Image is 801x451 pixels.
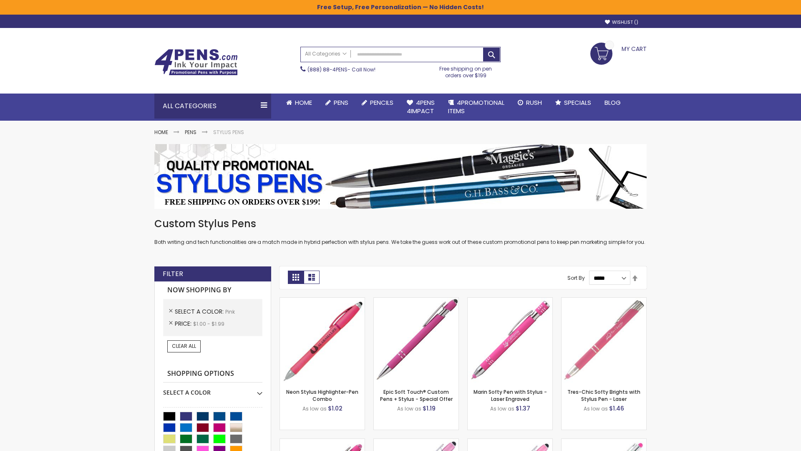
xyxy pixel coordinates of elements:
[474,388,547,402] a: Marin Softy Pen with Stylus - Laser Engraved
[374,297,458,304] a: 4P-MS8B-Pink
[598,94,627,112] a: Blog
[288,271,304,284] strong: Grid
[355,94,400,112] a: Pencils
[431,62,501,79] div: Free shipping on pen orders over $199
[286,388,358,402] a: Neon Stylus Highlighter-Pen Combo
[163,383,262,397] div: Select A Color
[562,297,646,304] a: Tres-Chic Softy Brights with Stylus Pen - Laser-Pink
[154,144,647,209] img: Stylus Pens
[154,94,271,119] div: All Categories
[175,307,225,316] span: Select A Color
[567,274,585,281] label: Sort By
[163,365,262,383] strong: Shopping Options
[301,47,351,61] a: All Categories
[167,340,201,352] a: Clear All
[185,129,196,136] a: Pens
[562,298,646,383] img: Tres-Chic Softy Brights with Stylus Pen - Laser-Pink
[307,66,375,73] span: - Call Now!
[380,388,453,402] a: Epic Soft Touch® Custom Pens + Stylus - Special Offer
[423,404,436,413] span: $1.19
[567,388,640,402] a: Tres-Chic Softy Brights with Stylus Pen - Laser
[468,438,552,446] a: Ellipse Stylus Pen - ColorJet-Pink
[397,405,421,412] span: As low as
[154,129,168,136] a: Home
[319,94,355,112] a: Pens
[468,297,552,304] a: Marin Softy Pen with Stylus - Laser Engraved-Pink
[172,342,196,350] span: Clear All
[605,98,621,107] span: Blog
[175,319,193,328] span: Price
[302,405,327,412] span: As low as
[213,129,244,136] strong: Stylus Pens
[468,298,552,383] img: Marin Softy Pen with Stylus - Laser Engraved-Pink
[280,94,319,112] a: Home
[516,404,530,413] span: $1.37
[448,98,504,115] span: 4PROMOTIONAL ITEMS
[511,94,549,112] a: Rush
[280,438,365,446] a: Ellipse Softy Brights with Stylus Pen - Laser-Pink
[154,49,238,76] img: 4Pens Custom Pens and Promotional Products
[225,308,235,315] span: Pink
[154,217,647,246] div: Both writing and tech functionalities are a match made in hybrid perfection with stylus pens. We ...
[584,405,608,412] span: As low as
[374,438,458,446] a: Ellipse Stylus Pen - LaserMax-Pink
[370,98,393,107] span: Pencils
[490,405,514,412] span: As low as
[280,297,365,304] a: Neon Stylus Highlighter-Pen Combo-Pink
[374,298,458,383] img: 4P-MS8B-Pink
[193,320,224,327] span: $1.00 - $1.99
[280,298,365,383] img: Neon Stylus Highlighter-Pen Combo-Pink
[334,98,348,107] span: Pens
[564,98,591,107] span: Specials
[407,98,435,115] span: 4Pens 4impact
[441,94,511,121] a: 4PROMOTIONALITEMS
[526,98,542,107] span: Rush
[163,269,183,279] strong: Filter
[305,51,347,57] span: All Categories
[154,217,647,231] h1: Custom Stylus Pens
[307,66,348,73] a: (888) 88-4PENS
[295,98,312,107] span: Home
[400,94,441,121] a: 4Pens4impact
[328,404,343,413] span: $1.02
[609,404,624,413] span: $1.46
[605,19,638,25] a: Wishlist
[562,438,646,446] a: Tres-Chic Softy with Stylus Top Pen - ColorJet-Pink
[163,281,262,299] strong: Now Shopping by
[549,94,598,112] a: Specials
